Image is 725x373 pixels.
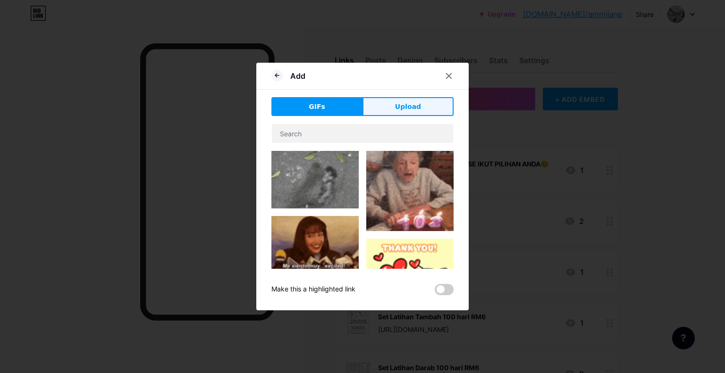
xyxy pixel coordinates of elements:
img: Gihpy [271,151,359,208]
button: Upload [362,97,454,116]
div: Make this a highlighted link [271,284,355,295]
input: Search [272,124,453,143]
img: Gihpy [366,151,454,231]
button: GIFs [271,97,362,116]
span: Upload [395,102,421,112]
img: Gihpy [271,216,359,270]
div: Add [290,70,305,82]
span: GIFs [309,102,325,112]
img: Gihpy [366,239,454,326]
